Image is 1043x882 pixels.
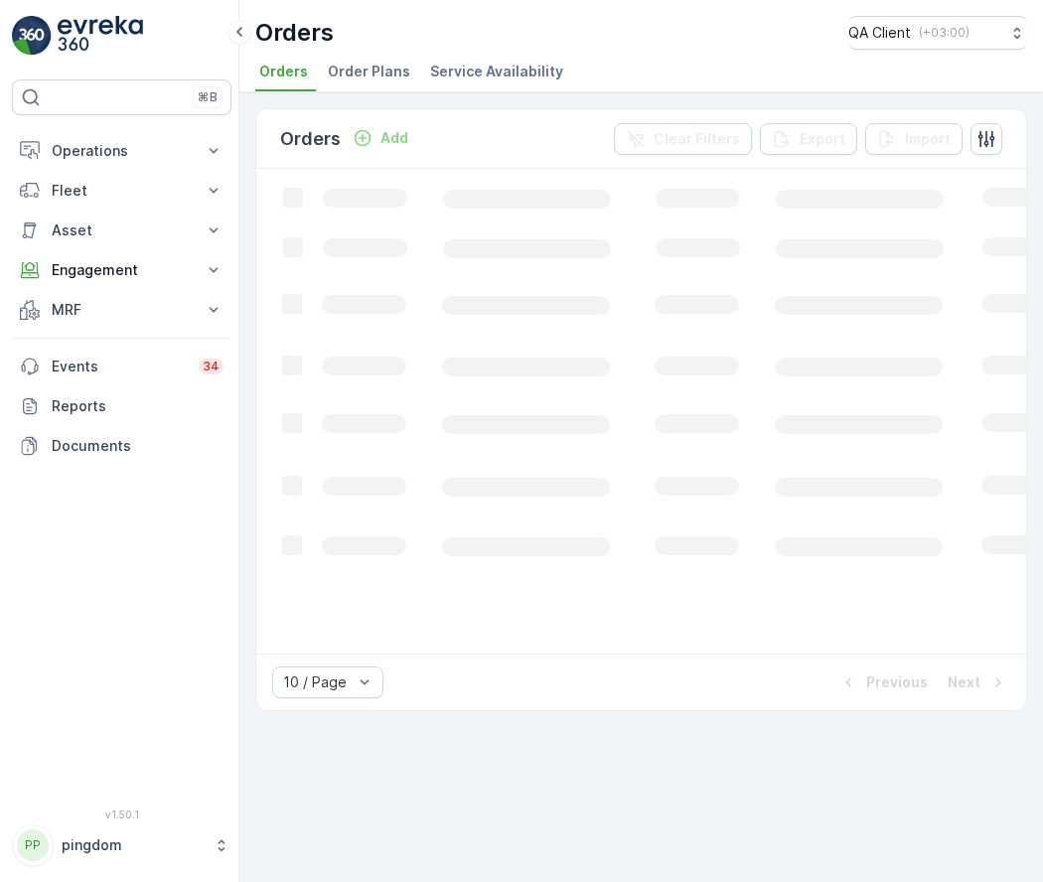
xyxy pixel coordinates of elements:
[865,123,963,155] button: Import
[345,126,416,150] button: Add
[12,808,231,820] span: v 1.50.1
[52,141,192,161] p: Operations
[12,211,231,250] button: Asset
[12,824,231,866] button: PPpingdom
[259,62,308,81] span: Orders
[62,835,204,855] p: pingdom
[12,290,231,330] button: MRF
[58,16,143,56] img: logo_light-DOdMpM7g.png
[52,396,223,416] p: Reports
[52,357,187,376] p: Events
[12,131,231,171] button: Operations
[198,89,218,105] p: ⌘B
[866,672,928,692] p: Previous
[52,436,223,456] p: Documents
[654,129,740,149] p: Clear Filters
[280,125,341,153] p: Orders
[12,386,231,426] a: Reports
[380,128,408,148] p: Add
[203,359,220,374] p: 34
[948,672,980,692] p: Next
[52,260,192,280] p: Engagement
[848,23,911,43] p: QA Client
[12,426,231,466] a: Documents
[328,62,410,81] span: Order Plans
[12,16,52,56] img: logo
[52,181,192,201] p: Fleet
[12,347,231,386] a: Events34
[848,16,1027,50] button: QA Client(+03:00)
[17,829,49,861] div: PP
[52,220,192,240] p: Asset
[430,62,563,81] span: Service Availability
[905,129,951,149] p: Import
[12,171,231,211] button: Fleet
[946,670,1010,694] button: Next
[12,250,231,290] button: Engagement
[919,25,969,41] p: ( +03:00 )
[52,300,192,320] p: MRF
[800,129,845,149] p: Export
[614,123,752,155] button: Clear Filters
[836,670,930,694] button: Previous
[760,123,857,155] button: Export
[255,17,334,49] p: Orders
